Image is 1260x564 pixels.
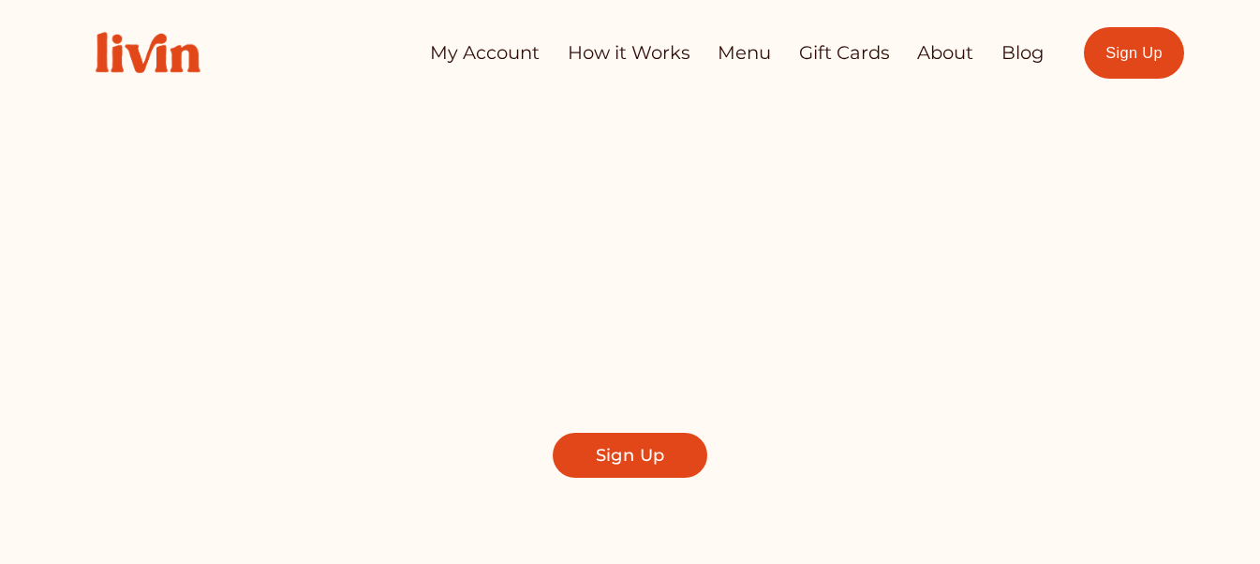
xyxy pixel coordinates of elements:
[718,35,771,71] a: Menu
[553,433,707,478] a: Sign Up
[917,35,973,71] a: About
[430,35,540,71] a: My Account
[568,35,690,71] a: How it Works
[76,12,220,93] img: Livin
[260,209,1000,293] span: Take Back Your Evenings
[1084,27,1184,79] a: Sign Up
[331,323,930,402] span: Find a local chef who prepares customized, healthy meals in your kitchen
[799,35,890,71] a: Gift Cards
[1001,35,1044,71] a: Blog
